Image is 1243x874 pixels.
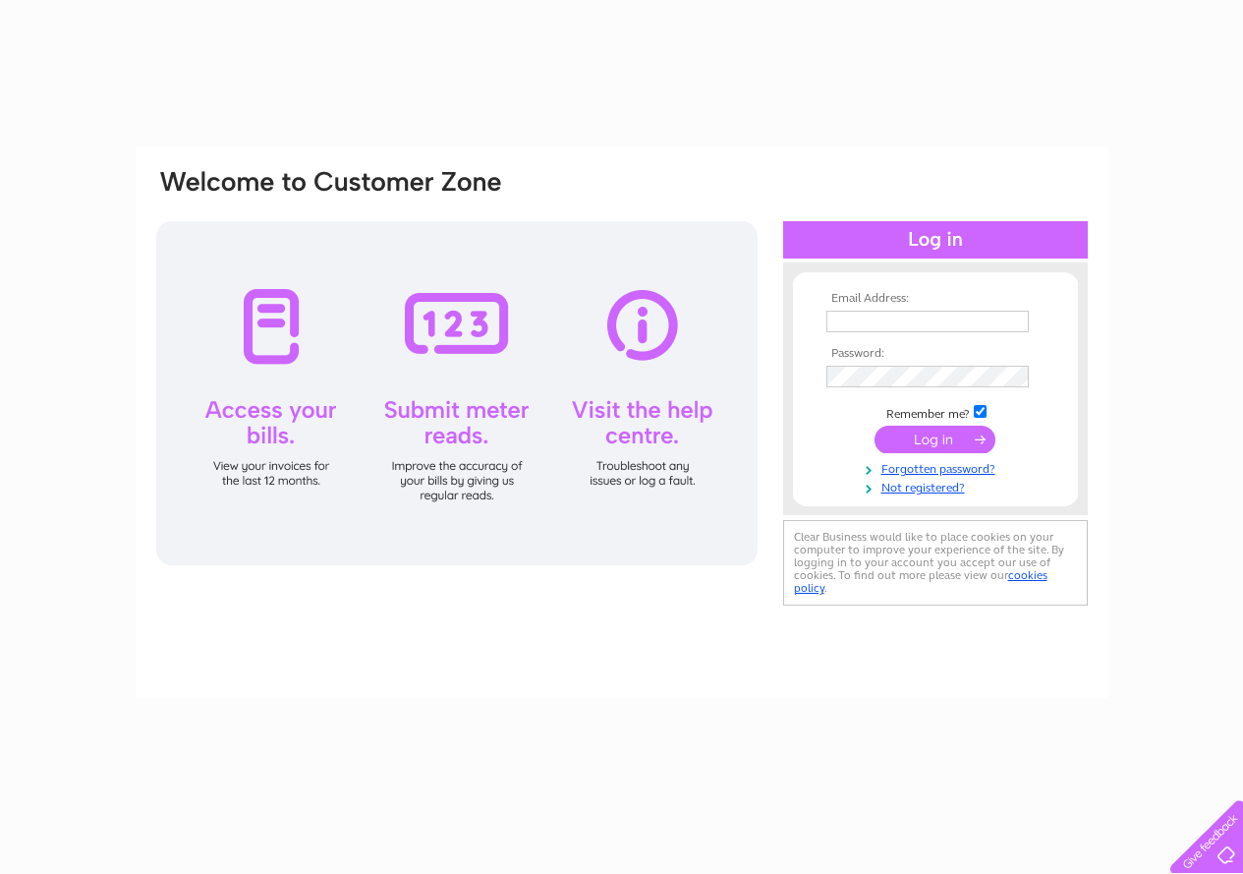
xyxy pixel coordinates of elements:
[821,347,1049,361] th: Password:
[783,520,1088,606] div: Clear Business would like to place cookies on your computer to improve your experience of the sit...
[826,477,1049,495] a: Not registered?
[821,292,1049,306] th: Email Address:
[794,568,1047,595] a: cookies policy
[821,402,1049,422] td: Remember me?
[826,458,1049,477] a: Forgotten password?
[875,426,995,453] input: Submit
